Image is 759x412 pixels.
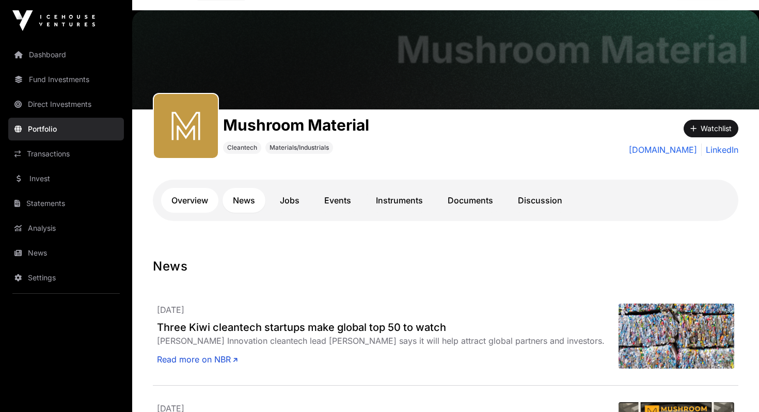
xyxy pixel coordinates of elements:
[8,43,124,66] a: Dashboard
[508,188,573,213] a: Discussion
[396,31,749,68] h1: Mushroom Material
[158,98,214,154] img: Mushroom-Material.svg
[707,362,759,412] iframe: Chat Widget
[270,188,310,213] a: Jobs
[153,258,738,275] h1: News
[314,188,361,213] a: Events
[157,320,619,335] a: Three Kiwi cleantech startups make global top 50 to watch
[8,167,124,190] a: Invest
[132,10,759,109] img: Mushroom Material
[701,144,738,156] a: LinkedIn
[227,144,257,152] span: Cleantech
[223,188,265,213] a: News
[8,242,124,264] a: News
[8,142,124,165] a: Transactions
[157,335,619,347] div: [PERSON_NAME] Innovation cleantech lead [PERSON_NAME] says it will help attract global partners a...
[684,120,738,137] button: Watchlist
[161,188,730,213] nav: Tabs
[8,192,124,215] a: Statements
[8,68,124,91] a: Fund Investments
[270,144,329,152] span: Materials/Industrials
[8,93,124,116] a: Direct Investments
[8,217,124,240] a: Analysis
[8,118,124,140] a: Portfolio
[161,188,218,213] a: Overview
[8,266,124,289] a: Settings
[437,188,503,213] a: Documents
[12,10,95,31] img: Icehouse Ventures Logo
[629,144,697,156] a: [DOMAIN_NAME]
[157,353,238,366] a: Read more on NBR
[366,188,433,213] a: Instruments
[157,304,619,316] p: [DATE]
[223,116,369,134] h1: Mushroom Material
[619,304,734,369] img: nilo-stock-image-highres-plasticweb.jpeg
